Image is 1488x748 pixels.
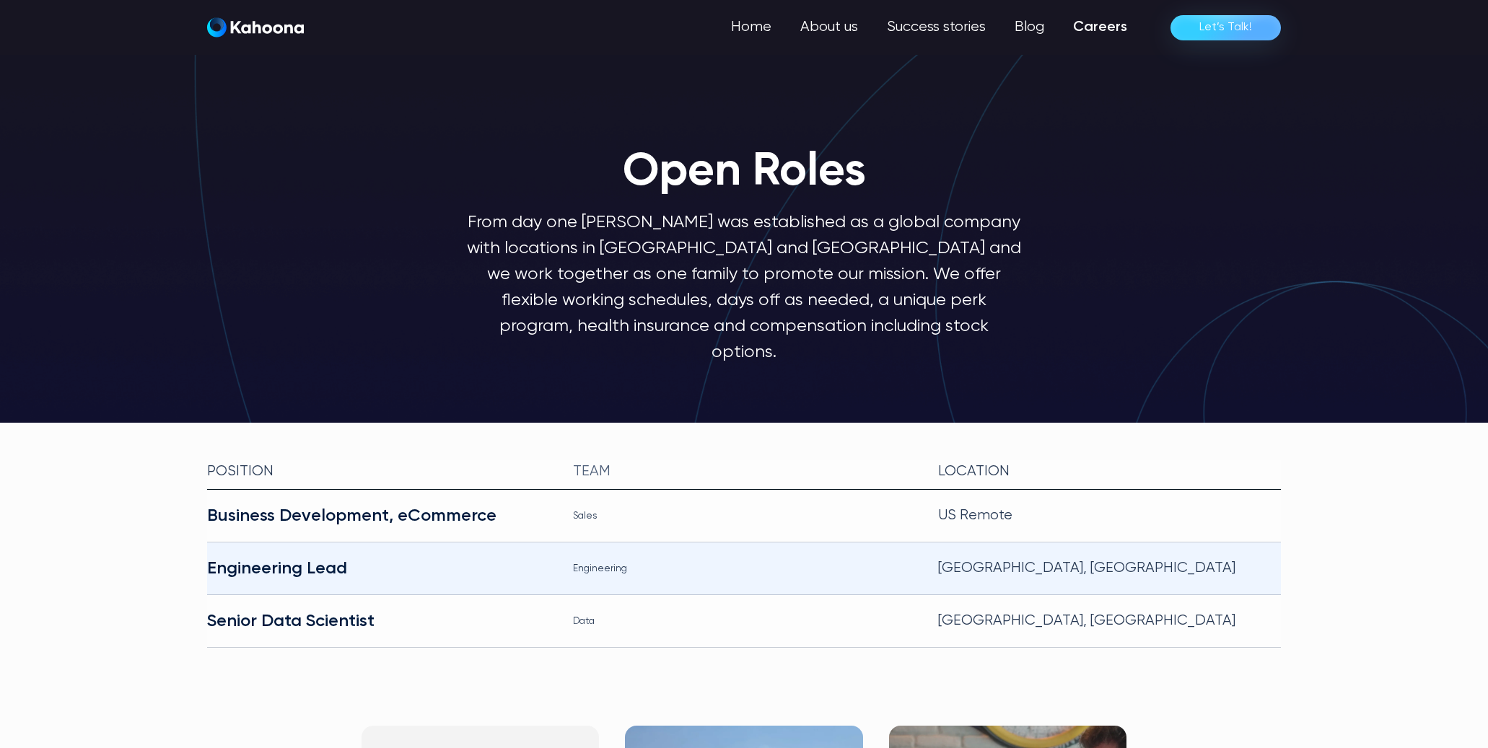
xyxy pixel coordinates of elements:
div: Let’s Talk! [1199,16,1252,39]
img: Kahoona logo white [207,17,304,38]
a: Success stories [872,13,1000,42]
p: From day one [PERSON_NAME] was established as a global company with locations in [GEOGRAPHIC_DATA... [467,209,1021,365]
a: Let’s Talk! [1170,15,1281,40]
a: Home [717,13,786,42]
a: Careers [1059,13,1142,42]
a: home [207,17,304,38]
a: Blog [1000,13,1059,42]
a: About us [786,13,872,42]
